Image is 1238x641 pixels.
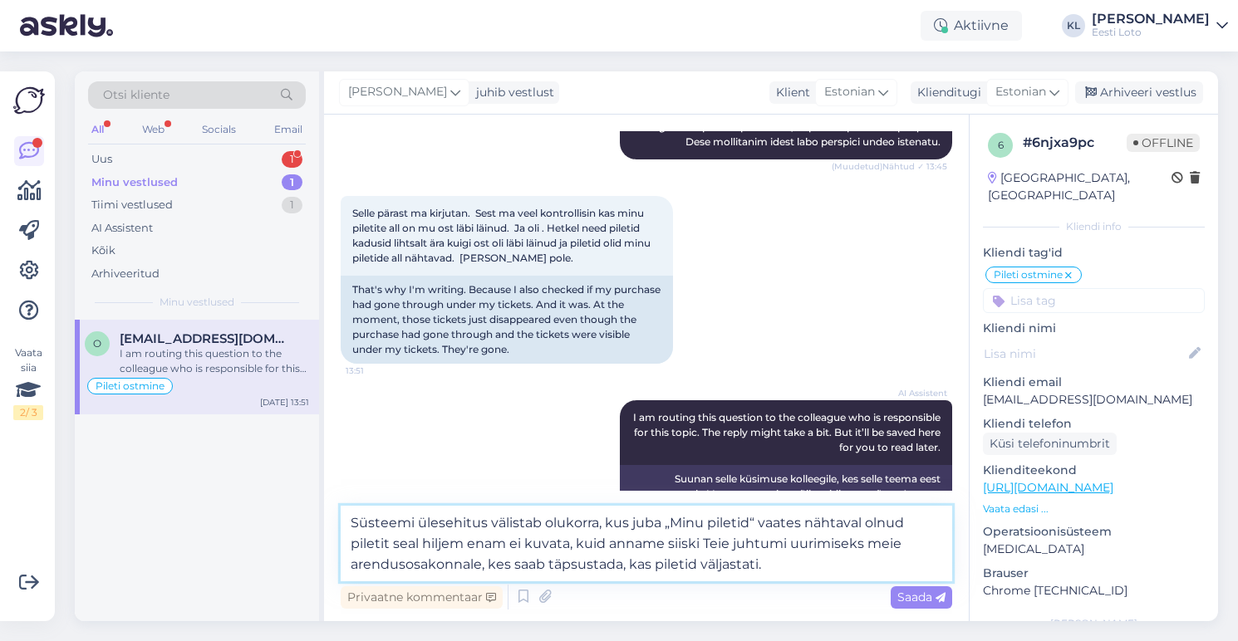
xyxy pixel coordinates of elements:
[998,139,1004,151] span: 6
[983,374,1205,391] p: Kliendi email
[983,502,1205,516] p: Vaata edasi ...
[352,207,653,264] span: Selle pärast ma kirjutan. Sest ma veel kontrollisin kas minu piletite all on mu ost läbi läinud. ...
[91,174,178,191] div: Minu vestlused
[88,119,107,140] div: All
[994,270,1063,280] span: Pileti ostmine
[769,84,810,101] div: Klient
[1062,14,1085,37] div: KL
[160,295,234,310] span: Minu vestlused
[983,415,1205,433] p: Kliendi telefon
[911,84,981,101] div: Klienditugi
[341,276,673,364] div: That's why I'm writing. Because I also checked if my purchase had gone through under my tickets. ...
[103,86,169,104] span: Otsi kliente
[271,119,306,140] div: Email
[983,244,1205,262] p: Kliendi tag'id
[832,160,947,173] span: (Muudetud) Nähtud ✓ 13:45
[91,266,160,282] div: Arhiveeritud
[983,582,1205,599] p: Chrome [TECHNICAL_ID]
[13,345,43,420] div: Vaata siia
[1127,134,1200,152] span: Offline
[282,197,302,213] div: 1
[13,405,43,420] div: 2 / 3
[983,219,1205,234] div: Kliendi info
[1092,26,1210,39] div: Eesti Loto
[1023,133,1127,153] div: # 6njxa9pc
[983,523,1205,541] p: Operatsioonisüsteem
[983,480,1113,495] a: [URL][DOMAIN_NAME]
[120,331,292,346] span: Oyromiro@gmail.com
[984,345,1186,363] input: Lisa nimi
[282,174,302,191] div: 1
[346,365,408,377] span: 13:51
[120,346,309,376] div: I am routing this question to the colleague who is responsible for this topic. The reply might ta...
[633,411,943,453] span: I am routing this question to the colleague who is responsible for this topic. The reply might ta...
[983,541,1205,558] p: [MEDICAL_DATA]
[91,197,173,213] div: Tiimi vestlused
[983,288,1205,313] input: Lisa tag
[983,391,1205,409] p: [EMAIL_ADDRESS][DOMAIN_NAME]
[1092,12,1210,26] div: [PERSON_NAME]
[983,462,1205,479] p: Klienditeekond
[139,119,168,140] div: Web
[91,220,153,237] div: AI Assistent
[91,151,112,168] div: Uus
[341,586,503,609] div: Privaatne kommentaar
[885,387,947,399] span: AI Assistent
[282,151,302,168] div: 1
[13,85,45,116] img: Askly Logo
[983,565,1205,582] p: Brauser
[620,465,952,523] div: Suunan selle küsimuse kolleegile, kes selle teema eest vastutab. Vastuse saamine võib veidi aega ...
[983,320,1205,337] p: Kliendi nimi
[348,83,447,101] span: [PERSON_NAME]
[341,506,952,581] textarea: Süsteemi ülesehitus välistab olukorra, kus juba „Minu piletid“ vaates nähtaval olnud piletit seal...
[824,83,875,101] span: Estonian
[897,590,946,604] span: Saada
[1092,12,1228,39] a: [PERSON_NAME]Eesti Loto
[199,119,239,140] div: Socials
[921,11,1022,41] div: Aktiivne
[93,337,101,350] span: O
[91,242,115,259] div: Kõik
[1075,81,1203,104] div: Arhiveeri vestlus
[983,616,1205,631] div: [PERSON_NAME]
[983,433,1117,455] div: Küsi telefoninumbrit
[96,381,165,391] span: Pileti ostmine
[469,84,554,101] div: juhib vestlust
[995,83,1046,101] span: Estonian
[988,169,1172,204] div: [GEOGRAPHIC_DATA], [GEOGRAPHIC_DATA]
[260,396,309,409] div: [DATE] 13:51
